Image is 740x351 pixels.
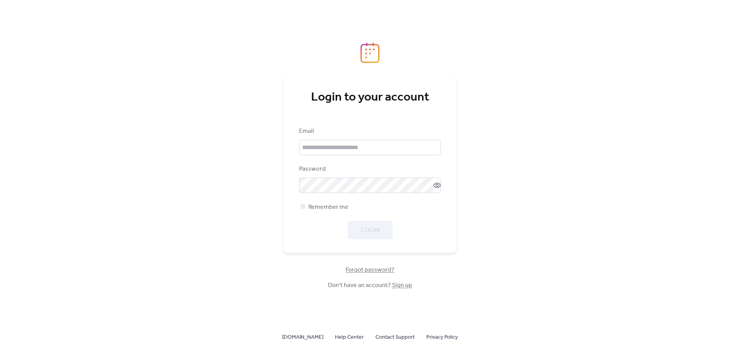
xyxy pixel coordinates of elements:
div: Email [299,127,439,136]
img: logo [360,42,380,63]
span: Privacy Policy [426,333,458,342]
span: Don't have an account? [328,281,412,290]
span: Help Center [335,333,364,342]
a: [DOMAIN_NAME] [282,332,323,342]
a: Help Center [335,332,364,342]
span: Contact Support [375,333,415,342]
a: Contact Support [375,332,415,342]
span: [DOMAIN_NAME] [282,333,323,342]
span: Forgot password? [346,265,394,275]
a: Sign up [392,279,412,291]
div: Login to your account [299,90,441,105]
div: Password [299,165,439,174]
a: Forgot password? [346,268,394,272]
a: Privacy Policy [426,332,458,342]
span: Remember me [308,203,348,212]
